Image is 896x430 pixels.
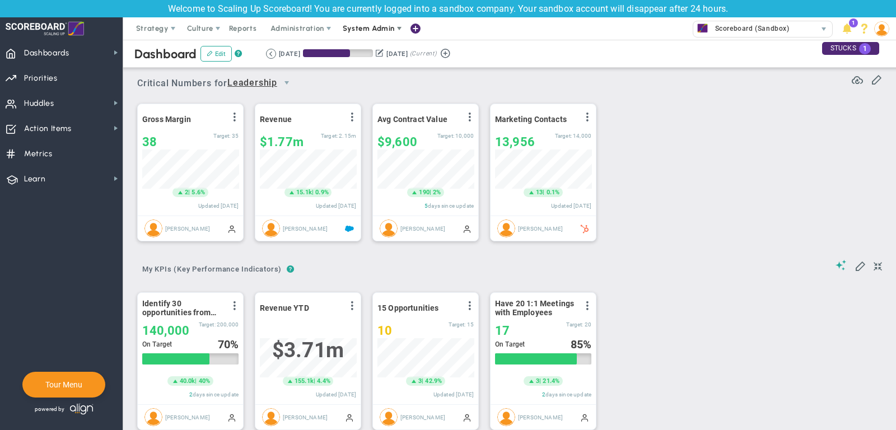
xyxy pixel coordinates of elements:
span: Revenue [260,115,292,124]
span: Updated [DATE] [433,391,474,398]
span: | [312,189,314,196]
span: Culture [187,24,213,32]
span: 42.9% [425,377,442,385]
span: 2,154,350 [339,133,356,139]
span: (Current) [410,49,437,59]
span: $1,773,509 [260,135,304,149]
span: Gross Margin [142,115,191,124]
span: [PERSON_NAME] [165,414,210,420]
span: Metrics [24,142,53,166]
span: Dashboard [134,46,197,62]
span: 40.0k [180,377,195,386]
span: Manually Updated [345,413,354,422]
span: HubSpot Enabled [580,224,589,233]
div: Period Progress: 67% Day 61 of 90 with 29 remaining. [303,49,373,57]
span: 190 [419,188,429,197]
span: 15.1k [296,188,312,197]
span: Marketing Contacts [495,115,567,124]
span: On Target [142,340,172,348]
div: [DATE] [279,49,300,59]
button: Edit [200,46,232,62]
span: | [188,189,190,196]
span: | [430,189,431,196]
span: Updated [DATE] [198,203,239,209]
span: select [816,21,832,37]
span: Target: [437,133,454,139]
span: days since update [545,391,591,398]
span: 38 [142,135,157,149]
span: Critical Numbers for [137,73,299,94]
span: 2% [433,189,441,196]
span: [PERSON_NAME] [518,225,563,231]
span: Priorities [24,67,58,90]
span: 2 [185,188,188,197]
span: 140,000 [142,324,189,338]
span: days since update [428,203,474,209]
span: Target: [555,133,572,139]
img: Jane Wilson [497,219,515,237]
span: 13 [536,188,543,197]
span: Target: [449,321,465,328]
span: Edit My KPIs [855,260,866,271]
span: | [422,377,423,385]
span: 40% [199,377,210,385]
span: | [195,377,197,385]
span: 2 [189,391,193,398]
span: Salesforce Enabled<br ></span>Sandbox: Quarterly Revenue [345,224,354,233]
img: Jane Wilson [144,219,162,237]
span: 85 [571,338,583,351]
span: Target: [213,133,230,139]
span: Updated [DATE] [316,203,356,209]
span: Avg Contract Value [377,115,447,124]
span: [PERSON_NAME] [518,414,563,420]
span: 2 [542,391,545,398]
span: 35 [232,133,239,139]
span: Have 20 1:1 Meetings with Employees [495,299,576,317]
span: 155.1k [295,377,314,386]
span: 15 [467,321,474,328]
span: 15 Opportunities [377,303,439,312]
span: 70 [218,338,230,351]
span: System Admin [343,24,395,32]
span: On Target [495,340,525,348]
span: Action Items [24,117,72,141]
span: 5 [424,203,428,209]
span: My KPIs (Key Performance Indicators) [137,260,287,278]
span: Scoreboard (Sandbox) [710,21,790,36]
img: 193898.Person.photo [874,21,889,36]
span: $9,600 [377,135,417,149]
span: Updated [DATE] [316,391,356,398]
img: Katie Williams [380,219,398,237]
li: Help & Frequently Asked Questions (FAQ) [856,17,873,40]
span: Identify 30 opportunities from SmithCo resulting in $200K new sales [142,299,223,317]
button: Tour Menu [42,380,86,390]
span: Manually Updated [580,413,589,422]
span: 17 [495,324,510,338]
span: 200,000 [217,321,239,328]
span: Manually Updated [227,413,236,422]
span: Target: [199,321,216,328]
span: days since update [193,391,239,398]
span: | [539,377,541,385]
span: Leadership [227,76,277,90]
span: 21.4% [543,377,559,385]
span: Dashboards [24,41,69,65]
img: Hannah Dogru [262,408,280,426]
span: Target: [321,133,338,139]
span: 0.9% [315,189,329,196]
span: 4.4% [317,377,330,385]
span: Reports [223,17,263,40]
span: Learn [24,167,45,191]
span: 1 [859,43,871,54]
span: Target: [566,321,583,328]
span: Updated [DATE] [551,203,591,209]
span: 3 [418,377,422,386]
span: 14,000 [573,133,591,139]
div: STUCKS [822,42,879,55]
span: select [277,73,296,92]
img: Tom Johnson [262,219,280,237]
span: Administration [270,24,324,32]
span: [PERSON_NAME] [400,225,445,231]
img: 33615.Company.photo [696,21,710,35]
div: % [218,338,239,350]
